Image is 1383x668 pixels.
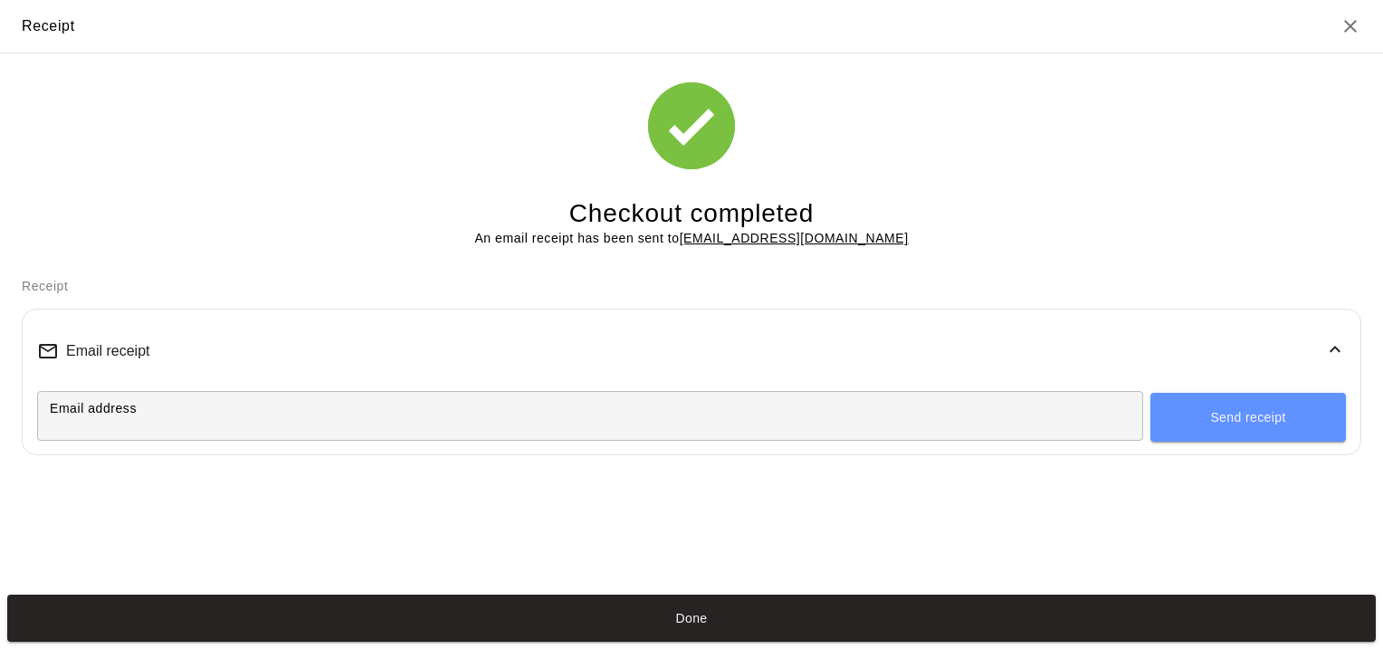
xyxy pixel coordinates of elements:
span: Email receipt [66,343,149,359]
p: Receipt [22,277,1361,296]
h4: Checkout completed [569,198,814,230]
u: [EMAIL_ADDRESS][DOMAIN_NAME] [680,231,909,245]
div: Receipt [22,14,75,38]
p: An email receipt has been sent to [474,229,908,248]
button: Send receipt [1150,393,1346,442]
button: Close [1340,15,1361,37]
button: Done [7,595,1376,642]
